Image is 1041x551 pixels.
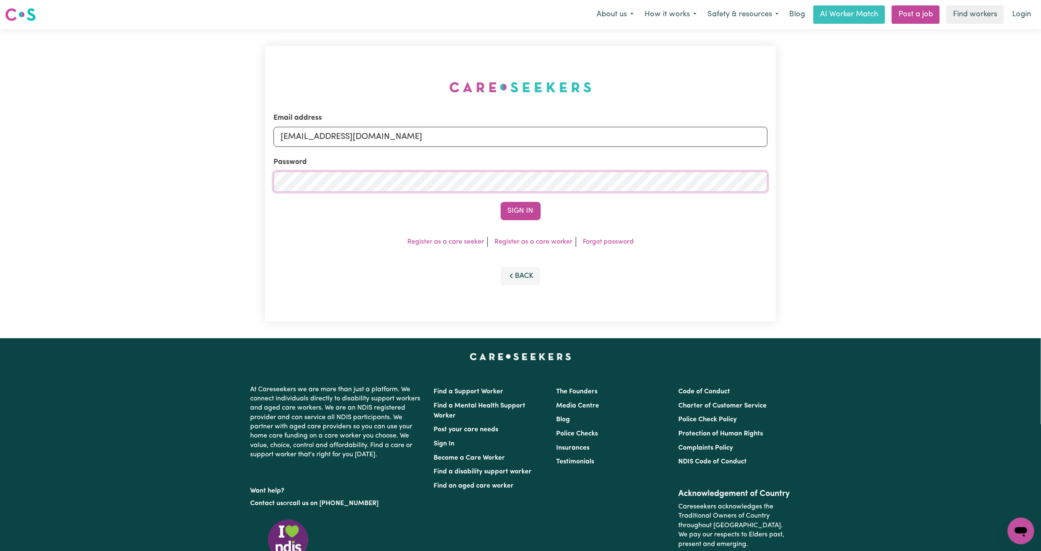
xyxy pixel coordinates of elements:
button: Safety & resources [702,6,784,23]
a: NDIS Code of Conduct [678,458,747,465]
p: or [251,496,424,511]
a: Find a disability support worker [434,468,532,475]
a: Testimonials [556,458,594,465]
a: Complaints Policy [678,445,733,451]
a: Post a job [892,5,940,24]
a: Register as a care worker [494,239,572,245]
a: Insurances [556,445,589,451]
img: Careseekers logo [5,7,36,22]
button: Sign In [501,202,541,220]
a: Post your care needs [434,426,499,433]
a: Contact us [251,500,283,507]
a: Forgot password [583,239,634,245]
button: Back [501,267,541,285]
a: Sign In [434,440,455,447]
a: Code of Conduct [678,388,730,395]
a: Register as a care seeker [407,239,484,245]
label: Email address [273,113,322,123]
a: Blog [556,416,570,423]
p: At Careseekers we are more than just a platform. We connect individuals directly to disability su... [251,382,424,463]
a: Charter of Customer Service [678,403,767,409]
a: AI Worker Match [813,5,885,24]
label: Password [273,157,307,168]
a: Police Check Policy [678,416,737,423]
a: Find workers [946,5,1004,24]
a: Careseekers home page [470,353,571,360]
button: About us [591,6,639,23]
a: Careseekers logo [5,5,36,24]
a: Police Checks [556,430,598,437]
a: Find a Support Worker [434,388,504,395]
iframe: Button to launch messaging window, conversation in progress [1008,518,1034,544]
a: Protection of Human Rights [678,430,763,437]
a: Find an aged care worker [434,483,514,489]
a: Media Centre [556,403,599,409]
input: Email address [273,127,768,147]
p: Want help? [251,483,424,496]
a: Become a Care Worker [434,455,505,461]
a: Find a Mental Health Support Worker [434,403,526,419]
a: call us on [PHONE_NUMBER] [290,500,379,507]
a: The Founders [556,388,597,395]
h2: Acknowledgement of Country [678,489,790,499]
button: How it works [639,6,702,23]
a: Login [1007,5,1036,24]
a: Blog [784,5,810,24]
